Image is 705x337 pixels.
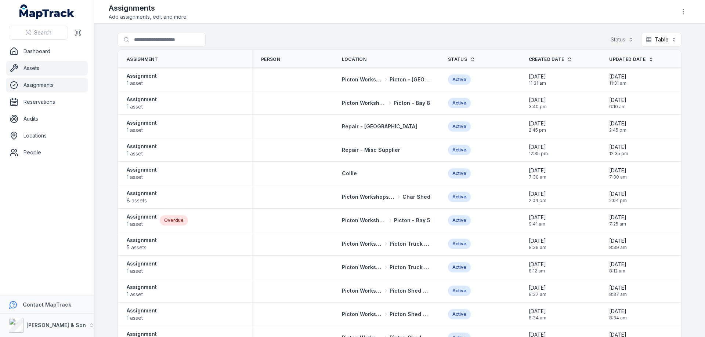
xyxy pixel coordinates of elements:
[448,239,471,249] div: Active
[394,99,430,107] span: Picton - Bay 8
[127,143,157,157] a: Assignment1 asset
[127,197,157,204] span: 8 assets
[529,56,572,62] a: Created Date
[529,190,546,204] time: 8/8/2025, 2:04:25 PM
[6,78,88,92] a: Assignments
[109,13,188,21] span: Add assignments, edit and more.
[529,308,546,321] time: 8/6/2025, 8:34:55 AM
[127,127,157,134] span: 1 asset
[127,190,157,197] strong: Assignment
[342,264,383,271] span: Picton Workshops & Bays
[127,143,157,150] strong: Assignment
[529,190,546,198] span: [DATE]
[641,33,681,47] button: Table
[609,214,626,227] time: 8/11/2025, 7:25:24 AM
[342,99,386,107] span: Picton Workshops & Bays
[6,61,88,76] a: Assets
[609,167,627,174] span: [DATE]
[609,143,628,157] time: 8/11/2025, 12:35:26 PM
[34,29,51,36] span: Search
[342,123,417,129] span: Repair - [GEOGRAPHIC_DATA]
[529,143,548,151] span: [DATE]
[127,166,157,173] strong: Assignment
[160,215,188,226] div: Overdue
[609,261,626,268] span: [DATE]
[606,33,638,47] button: Status
[609,73,626,80] span: [DATE]
[529,120,546,133] time: 8/12/2025, 2:45:18 PM
[19,4,75,19] a: MapTrack
[609,96,626,104] span: [DATE]
[529,292,546,297] span: 8:37 am
[529,56,564,62] span: Created Date
[127,103,157,110] span: 1 asset
[342,217,430,224] a: Picton Workshops & BaysPicton - Bay 5
[529,261,546,268] span: [DATE]
[609,198,627,204] span: 2:04 pm
[529,120,546,127] span: [DATE]
[529,151,548,157] span: 12:35 pm
[529,237,546,245] span: [DATE]
[609,308,627,315] span: [DATE]
[342,240,383,248] span: Picton Workshops & Bays
[609,284,627,297] time: 8/6/2025, 8:37:26 AM
[448,309,471,319] div: Active
[448,121,471,132] div: Active
[342,287,430,294] a: Picton Workshops & BaysPicton Shed 2 Fabrication Shop
[342,287,383,294] span: Picton Workshops & Bays
[127,237,157,251] a: Assignment5 assets
[9,26,68,40] button: Search
[609,214,626,221] span: [DATE]
[127,150,157,157] span: 1 asset
[529,315,546,321] span: 8:34 am
[127,173,157,181] span: 1 asset
[529,80,546,86] span: 11:31 am
[6,145,88,160] a: People
[609,237,627,250] time: 8/7/2025, 8:39:06 AM
[448,74,471,85] div: Active
[342,146,400,154] a: Repair - Misc Supplier
[127,72,157,80] strong: Assignment
[342,311,430,318] a: Picton Workshops & BaysPicton Shed 2 Fabrication Shop
[127,80,157,87] span: 1 asset
[23,301,71,308] strong: Contact MapTrack
[609,143,628,151] span: [DATE]
[448,56,475,62] a: Status
[127,166,157,181] a: Assignment1 asset
[402,193,430,201] span: Char Shed
[609,245,627,250] span: 8:39 am
[342,99,430,107] a: Picton Workshops & BaysPicton - Bay 8
[529,284,546,292] span: [DATE]
[127,307,157,314] strong: Assignment
[342,311,383,318] span: Picton Workshops & Bays
[127,267,157,275] span: 1 asset
[609,104,626,110] span: 6:10 am
[529,73,546,80] span: [DATE]
[529,214,546,227] time: 8/8/2025, 9:41:26 AM
[127,119,157,127] strong: Assignment
[529,198,546,204] span: 2:04 pm
[529,174,546,180] span: 7:30 am
[127,190,157,204] a: Assignment8 assets
[448,262,471,272] div: Active
[609,237,627,245] span: [DATE]
[342,264,430,271] a: Picton Workshops & BaysPicton Truck Bay
[127,314,157,322] span: 1 asset
[127,283,157,291] strong: Assignment
[609,284,627,292] span: [DATE]
[6,128,88,143] a: Locations
[529,104,547,110] span: 3:40 pm
[127,213,157,220] strong: Assignment
[609,315,627,321] span: 8:34 am
[127,283,157,298] a: Assignment1 asset
[127,291,157,298] span: 1 asset
[127,56,158,62] span: Assignment
[390,287,430,294] span: Picton Shed 2 Fabrication Shop
[394,217,430,224] span: Picton - Bay 5
[448,98,471,108] div: Active
[127,260,157,275] a: Assignment1 asset
[448,286,471,296] div: Active
[127,244,157,251] span: 5 assets
[342,147,400,153] span: Repair - Misc Supplier
[261,56,280,62] span: Person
